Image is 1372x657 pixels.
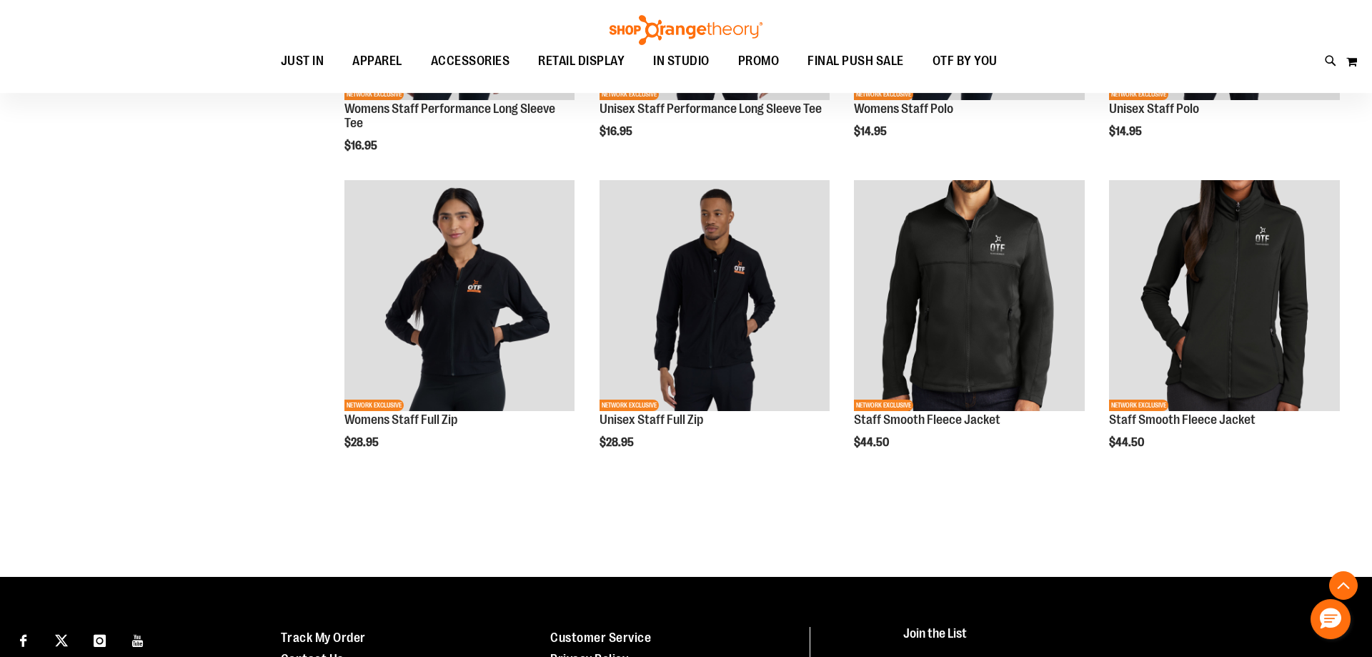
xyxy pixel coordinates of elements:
a: Product image for Smooth Fleece JacketNETWORK EXCLUSIVE [1109,180,1340,413]
div: product [337,173,582,485]
a: Womens Staff Full ZipNETWORK EXCLUSIVE [344,180,575,413]
a: Product image for Smooth Fleece JacketNETWORK EXCLUSIVE [854,180,1085,413]
span: $44.50 [1109,436,1146,449]
a: Visit our Facebook page [11,627,36,652]
span: IN STUDIO [653,45,710,77]
span: NETWORK EXCLUSIVE [344,89,404,100]
img: Twitter [55,634,68,647]
h4: Join the List [903,627,1339,653]
div: product [592,173,837,485]
span: RETAIL DISPLAY [538,45,625,77]
a: Visit our Instagram page [87,627,112,652]
span: ACCESSORIES [431,45,510,77]
span: PROMO [738,45,780,77]
span: $16.95 [600,125,635,138]
span: $44.50 [854,436,891,449]
span: NETWORK EXCLUSIVE [854,89,913,100]
a: Visit our Youtube page [126,627,151,652]
span: NETWORK EXCLUSIVE [1109,400,1168,411]
button: Back To Top [1329,571,1358,600]
span: OTF BY YOU [933,45,998,77]
button: Hello, have a question? Let’s chat. [1311,599,1351,639]
img: Womens Staff Full Zip [344,180,575,411]
a: ACCESSORIES [417,45,525,78]
img: Shop Orangetheory [607,15,765,45]
a: JUST IN [267,45,339,78]
a: Unisex Staff Full ZipNETWORK EXCLUSIVE [600,180,830,413]
span: NETWORK EXCLUSIVE [600,400,659,411]
span: $28.95 [600,436,636,449]
a: Unisex Staff Full Zip [600,413,703,427]
span: FINAL PUSH SALE [807,45,904,77]
span: NETWORK EXCLUSIVE [344,400,404,411]
a: Unisex Staff Performance Long Sleeve Tee [600,102,822,116]
a: OTF BY YOU [918,45,1012,78]
a: FINAL PUSH SALE [793,45,918,78]
span: NETWORK EXCLUSIVE [600,89,659,100]
a: Unisex Staff Polo [1109,102,1199,116]
span: $14.95 [1109,125,1144,138]
span: APPAREL [352,45,402,77]
span: NETWORK EXCLUSIVE [854,400,913,411]
a: Visit our X page [49,627,74,652]
a: Staff Smooth Fleece Jacket [1109,413,1256,427]
a: Track My Order [281,631,366,645]
img: Product image for Smooth Fleece Jacket [854,180,1085,411]
span: NETWORK EXCLUSIVE [1109,89,1168,100]
a: Womens Staff Performance Long Sleeve Tee [344,102,555,130]
img: Product image for Smooth Fleece Jacket [1109,180,1340,411]
a: Customer Service [550,631,651,645]
a: Staff Smooth Fleece Jacket [854,413,1000,427]
a: RETAIL DISPLAY [524,45,639,78]
span: $14.95 [854,125,889,138]
span: JUST IN [281,45,324,77]
div: product [1102,173,1347,485]
a: Womens Staff Full Zip [344,413,457,427]
img: Unisex Staff Full Zip [600,180,830,411]
a: Womens Staff Polo [854,102,953,116]
div: product [847,173,1092,485]
span: $28.95 [344,436,381,449]
a: APPAREL [338,45,417,78]
span: $16.95 [344,139,379,152]
a: IN STUDIO [639,45,724,77]
a: PROMO [724,45,794,78]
